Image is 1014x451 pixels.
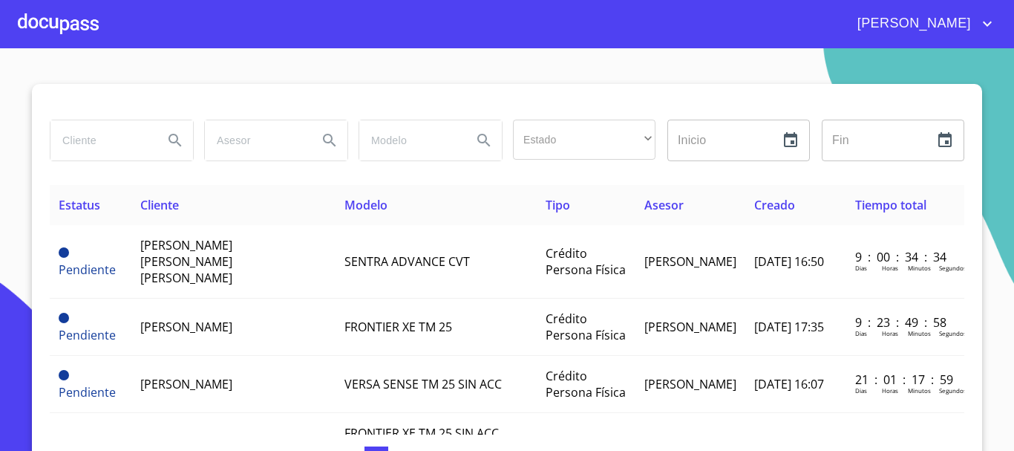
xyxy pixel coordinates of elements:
[157,123,193,158] button: Search
[939,264,966,272] p: Segundos
[644,253,736,270] span: [PERSON_NAME]
[59,327,116,343] span: Pendiente
[855,314,955,331] p: 9 : 23 : 49 : 58
[546,368,626,400] span: Crédito Persona Física
[882,386,898,395] p: Horas
[644,197,684,213] span: Asesor
[855,197,926,213] span: Tiempo total
[140,197,179,213] span: Cliente
[344,376,502,392] span: VERSA SENSE TM 25 SIN ACC
[855,371,955,388] p: 21 : 01 : 17 : 59
[359,120,460,160] input: search
[59,262,116,278] span: Pendiente
[140,376,232,392] span: [PERSON_NAME]
[513,120,655,160] div: ​
[855,249,955,265] p: 9 : 00 : 34 : 34
[59,370,69,380] span: Pendiente
[312,123,347,158] button: Search
[846,12,978,36] span: [PERSON_NAME]
[546,245,626,278] span: Crédito Persona Física
[855,386,867,395] p: Dias
[644,376,736,392] span: [PERSON_NAME]
[344,253,470,270] span: SENTRA ADVANCE CVT
[855,264,867,272] p: Dias
[546,311,626,343] span: Crédito Persona Física
[846,12,996,36] button: account of current user
[466,123,502,158] button: Search
[59,313,69,323] span: Pendiente
[344,197,387,213] span: Modelo
[140,319,232,335] span: [PERSON_NAME]
[882,329,898,337] p: Horas
[59,247,69,258] span: Pendiente
[855,329,867,337] p: Dias
[908,264,931,272] p: Minutos
[644,319,736,335] span: [PERSON_NAME]
[754,197,795,213] span: Creado
[59,197,100,213] span: Estatus
[939,329,966,337] p: Segundos
[754,253,824,270] span: [DATE] 16:50
[754,376,824,392] span: [DATE] 16:07
[59,384,116,400] span: Pendiente
[344,319,452,335] span: FRONTIER XE TM 25
[140,237,232,286] span: [PERSON_NAME] [PERSON_NAME] [PERSON_NAME]
[205,120,306,160] input: search
[50,120,151,160] input: search
[882,264,898,272] p: Horas
[908,386,931,395] p: Minutos
[939,386,966,395] p: Segundos
[908,329,931,337] p: Minutos
[754,319,824,335] span: [DATE] 17:35
[546,197,570,213] span: Tipo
